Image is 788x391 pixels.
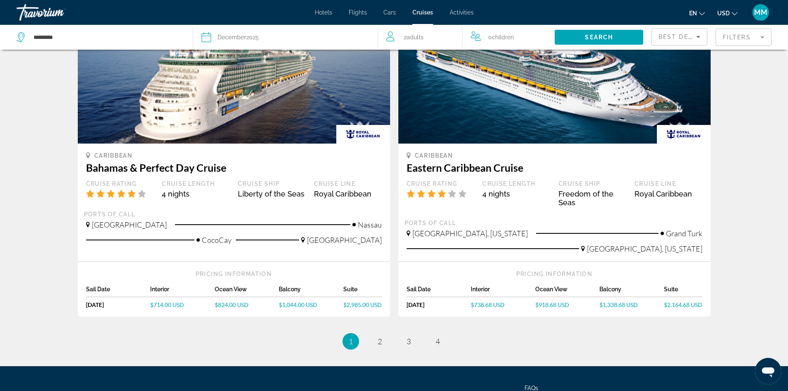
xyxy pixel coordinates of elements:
[415,152,453,159] span: Caribbean
[86,301,151,308] div: [DATE]
[716,28,771,46] button: Filter
[78,333,711,350] nav: Pagination
[659,34,702,40] span: Best Deals
[664,301,702,308] a: $2,164.68 USD
[358,220,382,229] span: Nassau
[94,152,133,159] span: Caribbean
[215,301,249,308] span: $824.00 USD
[755,358,781,384] iframe: Button to launch messaging window
[215,301,279,308] a: $824.00 USD
[201,25,369,50] button: December2025
[412,9,433,16] a: Cruises
[407,286,471,297] div: Sail Date
[492,34,514,41] span: Children
[635,190,702,198] div: Royal Caribbean
[279,286,343,297] div: Balcony
[162,180,230,187] div: Cruise Length
[349,337,353,346] span: 1
[635,180,702,187] div: Cruise Line
[218,34,246,41] span: December
[599,301,664,308] a: $1,338.68 USD
[86,161,382,174] h3: Bahamas & Perfect Day Cruise
[599,301,638,308] span: $1,338.68 USD
[78,11,390,144] img: 1595239940.png
[436,337,440,346] span: 4
[689,10,697,17] span: en
[279,301,343,308] a: $1,044.00 USD
[150,301,215,308] a: $714.00 USD
[535,301,569,308] span: $918.68 USD
[482,190,550,198] div: 4 nights
[150,286,215,297] div: Interior
[404,31,424,43] span: 2
[343,286,382,297] div: Suite
[666,229,702,238] span: Grand Turk
[407,34,424,41] span: Adults
[471,301,505,308] span: $738.68 USD
[343,301,382,308] a: $2,985.00 USD
[482,180,550,187] div: Cruise Length
[407,180,474,187] div: Cruise Rating
[92,220,167,229] span: [GEOGRAPHIC_DATA]
[279,301,317,308] span: $1,044.00 USD
[407,301,471,308] div: [DATE]
[315,9,332,16] a: Hotels
[558,180,626,187] div: Cruise Ship
[238,180,306,187] div: Cruise Ship
[450,9,474,16] a: Activities
[535,286,600,297] div: Ocean View
[314,180,382,187] div: Cruise Line
[215,286,279,297] div: Ocean View
[86,270,382,278] div: Pricing Information
[558,190,626,207] div: Freedom of the Seas
[336,125,390,144] img: rci_new_resized.gif
[587,244,702,253] span: [GEOGRAPHIC_DATA], [US_STATE]
[407,270,702,278] div: Pricing Information
[407,337,411,346] span: 3
[407,161,702,174] h3: Eastern Caribbean Cruise
[202,235,232,245] span: CocoCay
[218,31,259,43] div: 2025
[471,286,535,297] div: Interior
[162,190,230,198] div: 4 nights
[471,301,535,308] a: $738.68 USD
[488,31,514,43] span: 0
[750,4,771,21] button: User Menu
[405,219,704,227] div: Ports of call
[689,7,705,19] button: Change language
[383,9,396,16] a: Cars
[754,8,767,17] span: MM
[307,235,382,245] span: [GEOGRAPHIC_DATA]
[664,286,702,297] div: Suite
[657,125,711,144] img: rci_new_resized.gif
[412,229,528,238] span: [GEOGRAPHIC_DATA], [US_STATE]
[150,301,184,308] span: $714.00 USD
[398,11,711,144] img: 1595238067.png
[378,25,555,50] button: Travelers: 2 adults, 0 children
[585,34,613,41] span: Search
[717,10,730,17] span: USD
[349,9,367,16] a: Flights
[535,301,600,308] a: $918.68 USD
[378,337,382,346] span: 2
[238,190,306,198] div: Liberty of the Seas
[314,190,382,198] div: Royal Caribbean
[555,30,643,45] button: Search
[659,32,700,42] mat-select: Sort by
[17,2,99,23] a: Travorium
[717,7,738,19] button: Change currency
[599,286,664,297] div: Balcony
[86,180,154,187] div: Cruise Rating
[86,286,151,297] div: Sail Date
[84,211,384,218] div: Ports of call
